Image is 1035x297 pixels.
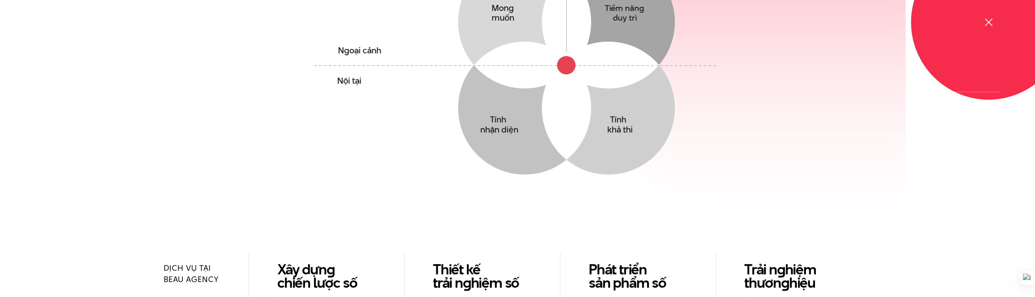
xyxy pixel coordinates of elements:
en: g [777,259,785,279]
h2: Dịch vụ tại Beau Agency [164,263,232,285]
a: Xây dựng chiến lược số [277,263,376,289]
a: Trải nghiệmthươnghiệu [744,263,843,289]
tspan: Ngoại cảnh [338,44,381,56]
a: Thiết kếtrải nghiệm số [433,263,532,289]
a: Phát triểnsản phẩm số [589,263,687,289]
en: g [463,273,471,293]
tspan: Nội tại [337,75,361,86]
en: g [781,273,789,293]
en: g [327,259,335,279]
